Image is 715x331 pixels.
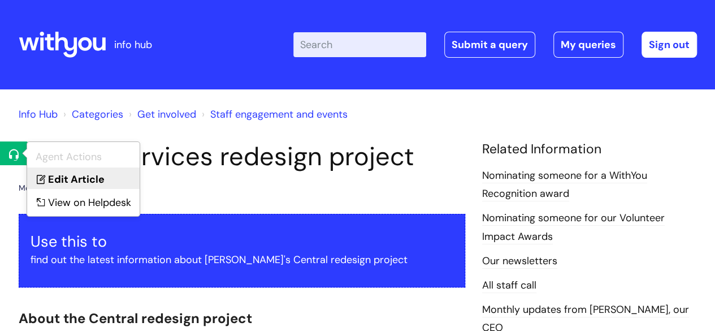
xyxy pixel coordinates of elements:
h1: Central Services redesign project [19,141,465,172]
div: Modified on: [DATE] 1:50 PM [19,181,120,195]
p: find out the latest information about [PERSON_NAME]'s Central redesign project [31,251,453,269]
p: info hub [114,36,152,54]
a: Info Hub [19,108,58,121]
a: Get involved [137,108,196,121]
li: Solution home [60,105,123,123]
input: Search [293,32,426,57]
a: Edit Article [27,167,140,188]
span: About the Central redesign project [19,309,252,327]
a: Sign out [642,32,697,58]
a: View on Helpdesk [27,191,140,212]
div: | - [293,32,697,58]
h3: Use this to [31,233,453,251]
a: Our newsletters [482,254,557,269]
a: Submit a query [444,32,535,58]
div: Agent Actions [36,148,131,166]
a: Categories [72,108,123,121]
a: Nominating someone for a WithYou Recognition award [482,169,647,201]
a: Nominating someone for our Volunteer Impact Awards [482,211,665,244]
h4: Related Information [482,141,697,157]
a: All staff call [482,278,536,293]
li: Get involved [126,105,196,123]
a: My queries [553,32,623,58]
li: Staff engagement and events [199,105,348,123]
a: Staff engagement and events [210,108,348,121]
